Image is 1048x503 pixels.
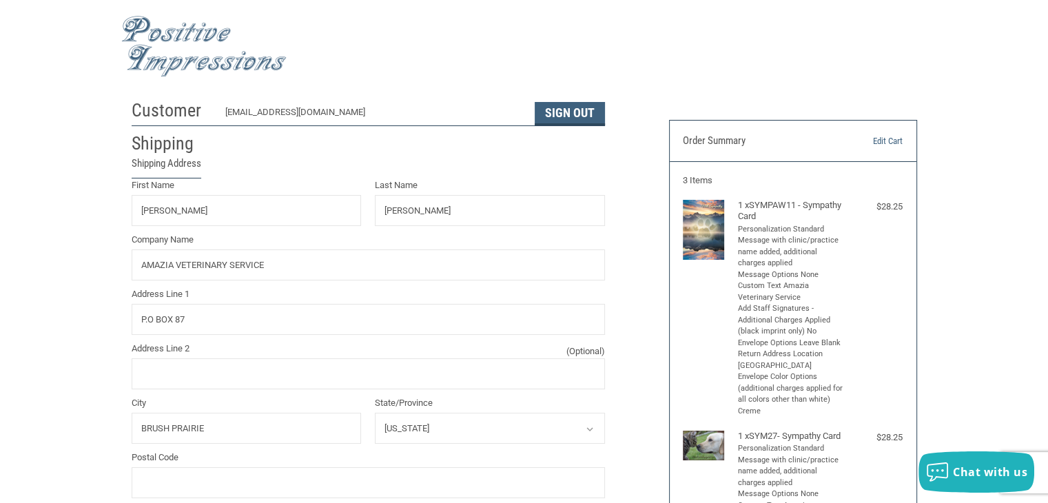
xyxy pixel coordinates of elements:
[132,132,212,155] h2: Shipping
[738,269,845,281] li: Message Options None
[132,287,605,301] label: Address Line 1
[535,102,605,125] button: Sign Out
[738,431,845,442] h4: 1 x SYM27- Sympathy Card
[738,489,845,500] li: Message Options None
[918,451,1034,493] button: Chat with us
[738,371,845,417] li: Envelope Color Options (additional charges applied for all colors other than white) Creme
[121,16,287,77] img: Positive Impressions
[847,200,903,214] div: $28.25
[738,280,845,303] li: Custom Text Amazia Veterinary Service
[132,396,362,410] label: City
[847,431,903,444] div: $28.25
[375,178,605,192] label: Last Name
[953,464,1027,480] span: Chat with us
[566,345,605,358] small: (Optional)
[738,349,845,371] li: Return Address Location [GEOGRAPHIC_DATA]
[738,224,845,269] li: Personalization Standard Message with clinic/practice name added, additional charges applied
[375,396,605,410] label: State/Province
[738,303,845,338] li: Add Staff Signatures - Additional Charges Applied (black imprint only) No
[738,443,845,489] li: Personalization Standard Message with clinic/practice name added, additional charges applied
[132,451,605,464] label: Postal Code
[738,200,845,223] h4: 1 x SYMPAW11 - Sympathy Card
[132,342,605,356] label: Address Line 2
[132,99,212,122] h2: Customer
[683,134,832,148] h3: Order Summary
[738,338,845,349] li: Envelope Options Leave Blank
[683,175,903,186] h3: 3 Items
[132,233,605,247] label: Company Name
[132,156,201,178] legend: Shipping Address
[832,134,903,148] a: Edit Cart
[225,105,521,125] div: [EMAIL_ADDRESS][DOMAIN_NAME]
[132,178,362,192] label: First Name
